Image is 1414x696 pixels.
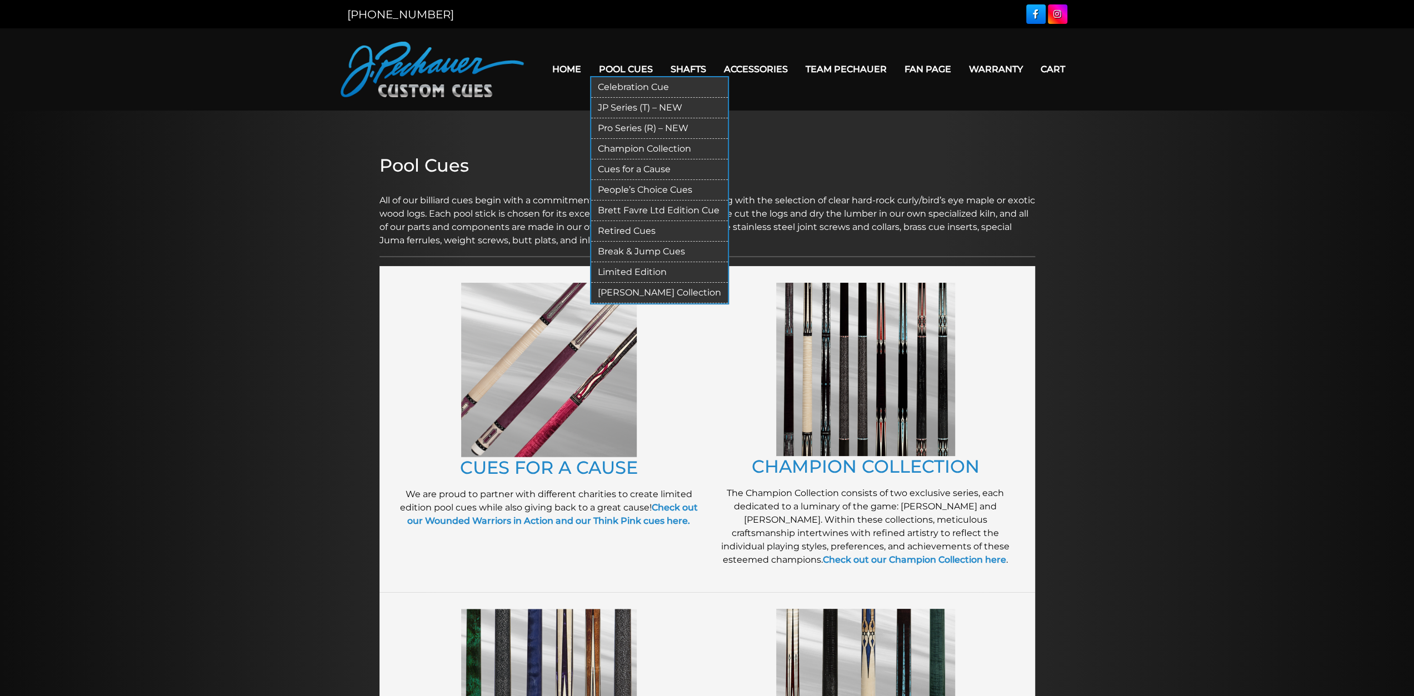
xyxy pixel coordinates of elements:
[341,42,524,97] img: Pechauer Custom Cues
[591,262,728,283] a: Limited Edition
[347,8,454,21] a: [PHONE_NUMBER]
[591,139,728,159] a: Champion Collection
[662,55,715,83] a: Shafts
[896,55,960,83] a: Fan Page
[960,55,1032,83] a: Warranty
[591,159,728,180] a: Cues for a Cause
[713,487,1018,567] p: The Champion Collection consists of two exclusive series, each dedicated to a luminary of the gam...
[591,98,728,118] a: JP Series (T) – NEW
[1032,55,1074,83] a: Cart
[591,180,728,201] a: People’s Choice Cues
[591,118,728,139] a: Pro Series (R) – NEW
[590,55,662,83] a: Pool Cues
[591,221,728,242] a: Retired Cues
[823,554,1006,565] a: Check out our Champion Collection here
[752,455,980,477] a: CHAMPION COLLECTION
[715,55,797,83] a: Accessories
[591,283,728,303] a: [PERSON_NAME] Collection
[379,155,1035,176] h2: Pool Cues
[591,77,728,98] a: Celebration Cue
[543,55,590,83] a: Home
[407,502,698,526] a: Check out our Wounded Warriors in Action and our Think Pink cues here.
[797,55,896,83] a: Team Pechauer
[460,457,638,478] a: CUES FOR A CAUSE
[396,488,702,528] p: We are proud to partner with different charities to create limited edition pool cues while also g...
[591,201,728,221] a: Brett Favre Ltd Edition Cue
[591,242,728,262] a: Break & Jump Cues
[379,181,1035,247] p: All of our billiard cues begin with a commitment to total quality control, starting with the sele...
